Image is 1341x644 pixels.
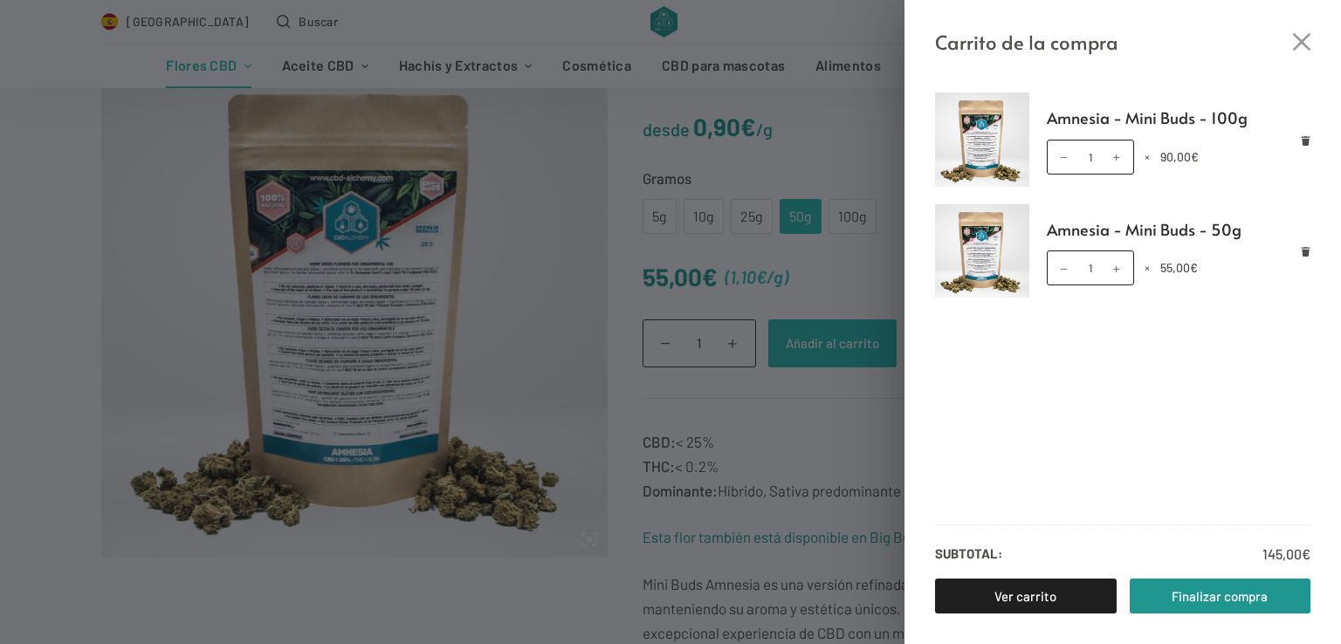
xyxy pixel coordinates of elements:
[1301,246,1310,256] a: Eliminar Amnesia - Mini Buds - 50g del carrito
[935,543,1002,565] strong: Subtotal:
[1262,545,1310,562] bdi: 145,00
[1145,260,1150,275] span: ×
[1301,135,1310,145] a: Eliminar Amnesia - Mini Buds - 100g del carrito
[1145,149,1150,164] span: ×
[1047,140,1134,175] input: Cantidad de productos
[1160,149,1199,164] bdi: 90,00
[1302,545,1310,562] span: €
[1190,260,1198,275] span: €
[1047,216,1311,243] a: Amnesia - Mini Buds - 50g
[935,26,1118,58] span: Carrito de la compra
[1191,149,1199,164] span: €
[1160,260,1198,275] bdi: 55,00
[1130,579,1311,613] a: Finalizar compra
[1047,250,1134,285] input: Cantidad de productos
[1293,33,1310,51] button: Cerrar el cajón del carrito
[935,579,1117,613] a: Ver carrito
[1047,105,1311,131] a: Amnesia - Mini Buds - 100g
